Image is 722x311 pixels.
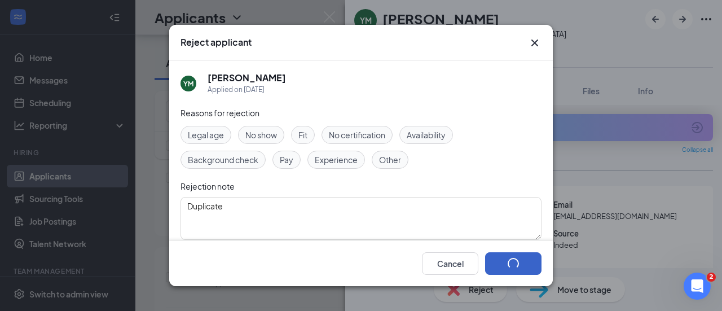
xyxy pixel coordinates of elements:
span: Legal age [188,129,224,141]
h3: Reject applicant [180,36,252,49]
span: Availability [407,129,446,141]
div: Applied on [DATE] [208,84,286,95]
span: Rejection note [180,181,235,191]
button: Close [528,36,541,50]
span: Pay [280,154,293,166]
iframe: Intercom live chat [684,273,711,300]
span: Reasons for rejection [180,108,259,118]
button: Cancel [422,252,478,275]
span: Other [379,154,401,166]
span: No certification [329,129,385,141]
span: Background check [188,154,258,166]
div: YM [183,79,193,89]
span: 2 [707,273,716,282]
span: Fit [298,129,307,141]
svg: Cross [528,36,541,50]
h5: [PERSON_NAME] [208,72,286,84]
textarea: Duplicate [180,197,541,240]
span: Experience [315,154,358,166]
span: No show [245,129,277,141]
